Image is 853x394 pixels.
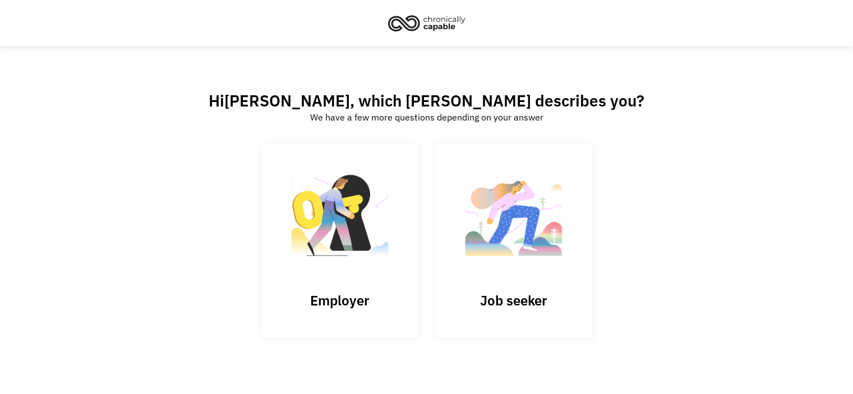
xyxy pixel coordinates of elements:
div: We have a few more questions depending on your answer [310,110,543,124]
a: Job seeker [435,143,592,338]
input: Submit [261,143,418,339]
span: [PERSON_NAME] [224,90,350,111]
h2: Hi , which [PERSON_NAME] describes you? [209,91,644,110]
img: Chronically Capable logo [385,11,469,35]
h3: Job seeker [458,292,570,309]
